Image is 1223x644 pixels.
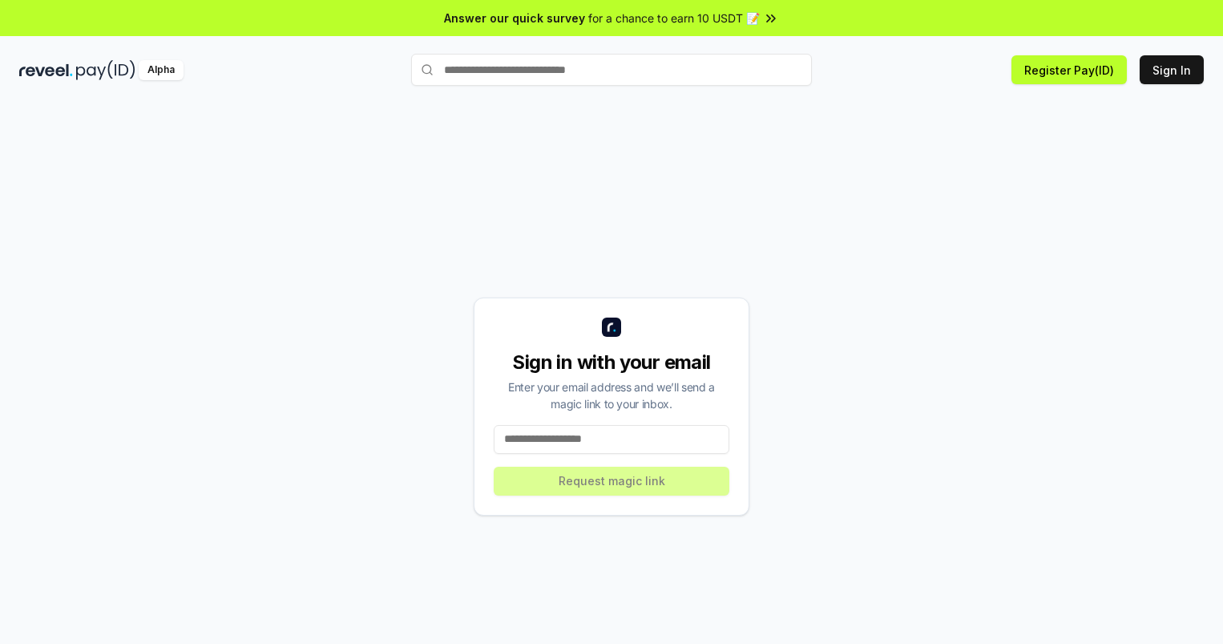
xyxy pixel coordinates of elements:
button: Register Pay(ID) [1011,55,1127,84]
div: Alpha [139,60,184,80]
img: reveel_dark [19,60,73,80]
span: for a chance to earn 10 USDT 📝 [588,10,760,26]
img: logo_small [602,318,621,337]
button: Sign In [1140,55,1204,84]
img: pay_id [76,60,135,80]
span: Answer our quick survey [444,10,585,26]
div: Enter your email address and we’ll send a magic link to your inbox. [494,379,729,412]
div: Sign in with your email [494,350,729,375]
